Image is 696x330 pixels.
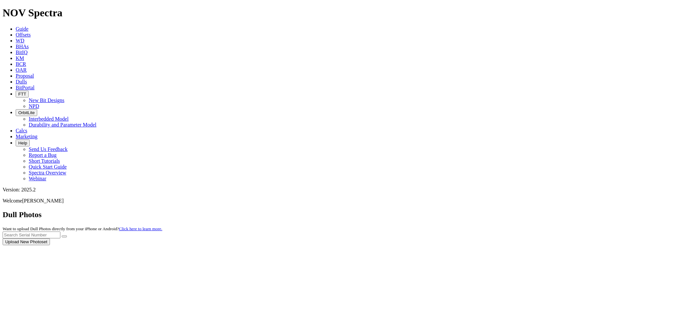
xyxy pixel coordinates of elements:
a: BCR [16,61,26,67]
a: Spectra Overview [29,170,66,175]
a: BHAs [16,44,29,49]
span: OrbitLite [18,110,35,115]
a: WD [16,38,24,43]
div: Version: 2025.2 [3,187,693,193]
button: Help [16,140,30,146]
a: Webinar [29,176,46,181]
a: Calcs [16,128,27,133]
p: Welcome [3,198,693,204]
a: BitIQ [16,50,27,55]
a: Offsets [16,32,31,37]
a: Marketing [16,134,38,139]
a: NPD [29,103,39,109]
a: Click here to learn more. [119,226,162,231]
span: Help [18,141,27,145]
button: Upload New Photoset [3,238,50,245]
a: Report a Bug [29,152,56,158]
a: Quick Start Guide [29,164,67,170]
span: [PERSON_NAME] [22,198,64,203]
a: Guide [16,26,28,32]
a: KM [16,55,24,61]
small: Want to upload Dull Photos directly from your iPhone or Android? [3,226,162,231]
a: Durability and Parameter Model [29,122,97,127]
a: BitPortal [16,85,35,90]
input: Search Serial Number [3,232,60,238]
a: Interbedded Model [29,116,69,122]
button: OrbitLite [16,109,37,116]
span: FTT [18,92,26,97]
h1: NOV Spectra [3,7,693,19]
button: FTT [16,91,29,97]
a: OAR [16,67,27,73]
a: Send Us Feedback [29,146,68,152]
a: Short Tutorials [29,158,60,164]
a: Proposal [16,73,34,79]
h2: Dull Photos [3,210,693,219]
a: New Bit Designs [29,97,64,103]
a: Dulls [16,79,27,84]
